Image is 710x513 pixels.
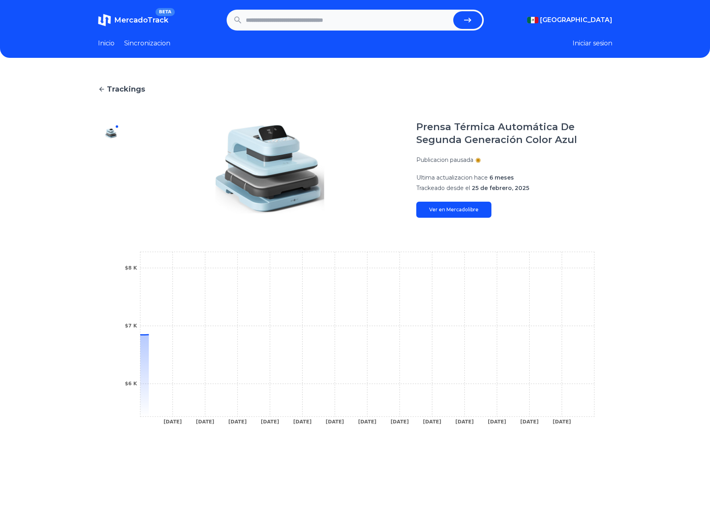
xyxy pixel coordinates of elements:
[390,419,409,425] tspan: [DATE]
[98,14,168,27] a: MercadoTrackBETA
[156,8,174,16] span: BETA
[325,419,344,425] tspan: [DATE]
[261,419,279,425] tspan: [DATE]
[104,127,117,140] img: Prensa Térmica Automática De Segunda Generación Color Azul
[552,419,571,425] tspan: [DATE]
[540,15,612,25] span: [GEOGRAPHIC_DATA]
[358,419,376,425] tspan: [DATE]
[98,14,111,27] img: MercadoTrack
[163,419,182,425] tspan: [DATE]
[527,17,538,23] img: Mexico
[472,184,529,192] span: 25 de febrero, 2025
[520,419,538,425] tspan: [DATE]
[573,39,612,48] button: Iniciar sesion
[125,323,137,329] tspan: $7 K
[455,419,474,425] tspan: [DATE]
[125,381,137,386] tspan: $6 K
[124,39,170,48] a: Sincronizacion
[125,265,137,271] tspan: $8 K
[98,39,115,48] a: Inicio
[98,84,612,95] a: Trackings
[416,202,491,218] a: Ver en Mercadolibre
[416,121,612,146] h1: Prensa Térmica Automática De Segunda Generación Color Azul
[140,121,400,218] img: Prensa Térmica Automática De Segunda Generación Color Azul
[488,419,506,425] tspan: [DATE]
[423,419,441,425] tspan: [DATE]
[196,419,214,425] tspan: [DATE]
[107,84,145,95] span: Trackings
[416,184,470,192] span: Trackeado desde el
[293,419,311,425] tspan: [DATE]
[527,15,612,25] button: [GEOGRAPHIC_DATA]
[114,16,168,25] span: MercadoTrack
[416,156,473,164] p: Publicacion pausada
[416,174,488,181] span: Ultima actualizacion hace
[228,419,247,425] tspan: [DATE]
[489,174,514,181] span: 6 meses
